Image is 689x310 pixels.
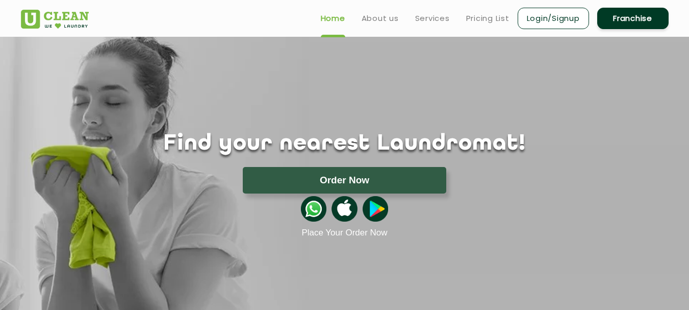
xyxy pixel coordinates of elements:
[466,12,509,25] a: Pricing List
[362,12,399,25] a: About us
[243,167,446,194] button: Order Now
[363,196,388,222] img: playstoreicon.png
[597,8,669,29] a: Franchise
[321,12,345,25] a: Home
[518,8,589,29] a: Login/Signup
[21,10,89,29] img: UClean Laundry and Dry Cleaning
[301,228,387,238] a: Place Your Order Now
[301,196,326,222] img: whatsappicon.png
[13,131,676,157] h1: Find your nearest Laundromat!
[331,196,357,222] img: apple-icon.png
[415,12,450,25] a: Services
